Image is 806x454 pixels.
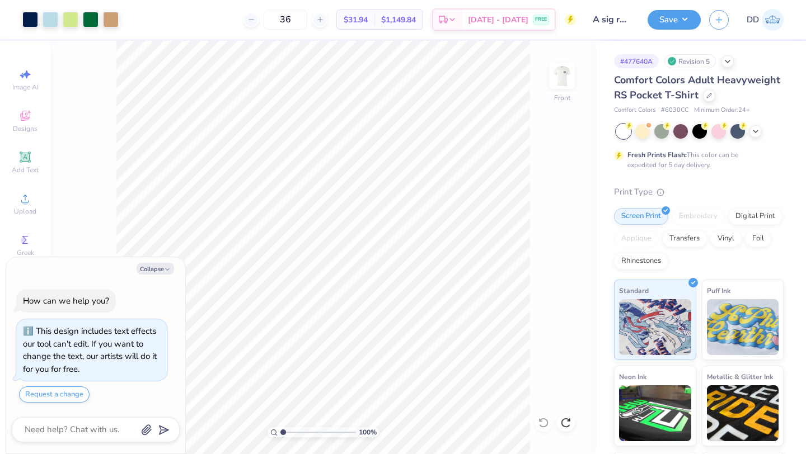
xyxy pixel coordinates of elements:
div: This design includes text effects our tool can't edit. If you want to change the text, our artist... [23,325,157,375]
div: Vinyl [710,230,742,247]
span: $31.94 [344,14,368,26]
img: Puff Ink [707,299,779,355]
span: Puff Ink [707,285,730,296]
div: Front [554,93,570,103]
button: Collapse [137,263,174,275]
span: Minimum Order: 24 + [694,106,750,115]
button: Request a change [19,386,90,403]
span: Comfort Colors Adult Heavyweight RS Pocket T-Shirt [614,73,780,102]
span: # 6030CC [661,106,688,115]
div: Print Type [614,186,784,198]
span: Upload [14,207,36,216]
strong: Fresh Prints Flash: [627,150,687,159]
div: Screen Print [614,208,668,225]
span: Greek [17,248,34,257]
div: This color can be expedited for 5 day delivery. [627,150,765,170]
span: Metallic & Glitter Ink [707,371,773,382]
input: Untitled Design [584,8,639,31]
span: DD [747,13,759,26]
div: Digital Print [728,208,782,225]
a: DD [747,9,784,31]
div: # 477640A [614,54,659,68]
input: – – [264,10,307,30]
img: Standard [619,299,691,355]
div: Embroidery [672,208,725,225]
span: Standard [619,285,649,296]
div: Applique [614,230,659,247]
div: Revision 5 [664,54,716,68]
div: How can we help you? [23,295,109,306]
img: Neon Ink [619,385,691,441]
button: Save [648,10,701,30]
span: 100 % [359,427,377,437]
span: Neon Ink [619,371,646,382]
img: Front [551,65,573,87]
span: $1,149.84 [381,14,416,26]
img: Metallic & Glitter Ink [707,385,779,441]
div: Transfers [662,230,707,247]
div: Foil [745,230,771,247]
span: Comfort Colors [614,106,655,115]
span: FREE [535,16,547,23]
span: Designs [13,124,38,133]
img: Derek Dejon [762,9,784,31]
span: Add Text [12,165,39,174]
span: [DATE] - [DATE] [468,14,528,26]
div: Rhinestones [614,253,668,269]
span: Image AI [12,83,39,92]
